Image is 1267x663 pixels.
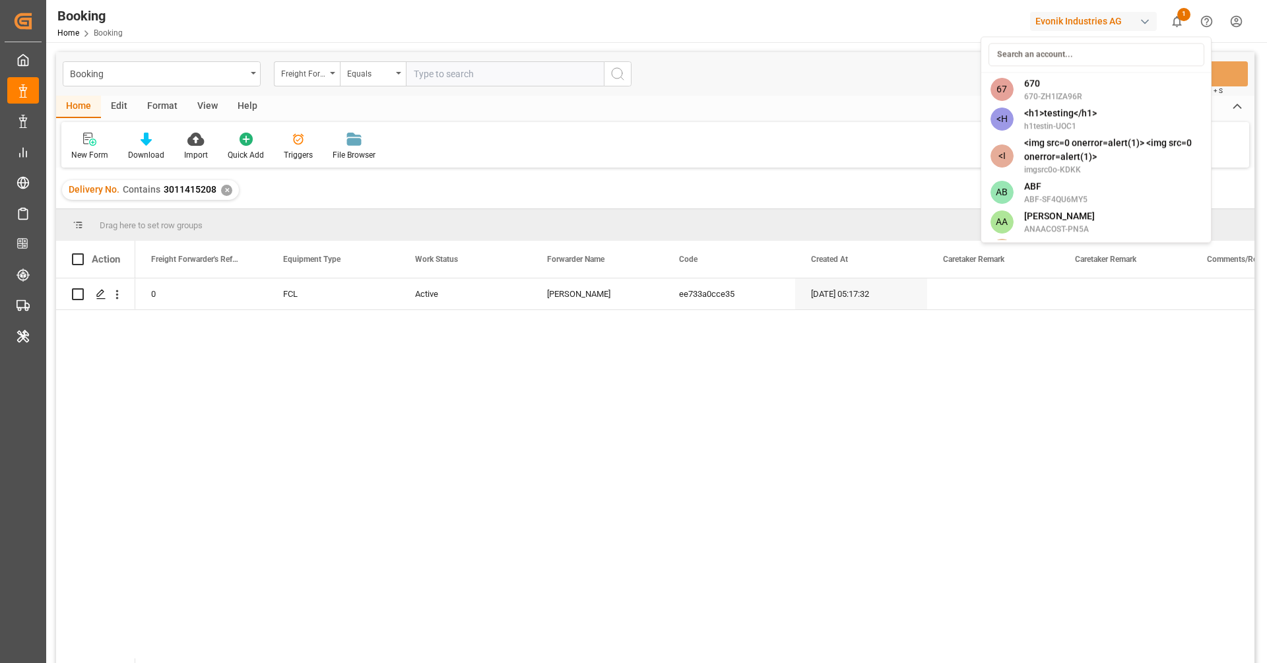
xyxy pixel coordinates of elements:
span: AA [991,210,1014,234]
span: 670-ZH1IZA96R [1024,90,1082,102]
span: ANAACOST-PN5A [1024,223,1095,235]
span: [PERSON_NAME] [1024,209,1095,223]
span: ABF-SF4QU6MY5 [1024,193,1088,205]
span: h1testin-UOC1 [1024,120,1097,132]
span: AA [991,239,1014,262]
span: <I [991,144,1014,168]
span: 67 [991,78,1014,101]
span: <h1>testing</h1> [1024,106,1097,120]
span: <img src=0 onerror=alert(1)> <img src=0 onerror=alert(1)> [1024,136,1202,164]
span: ABF [1024,179,1088,193]
span: imgsrc0o-KDKK [1024,164,1202,175]
input: Search an account... [989,43,1204,66]
span: 670 [1024,77,1082,90]
span: AB [991,181,1014,204]
span: <H [991,108,1014,131]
